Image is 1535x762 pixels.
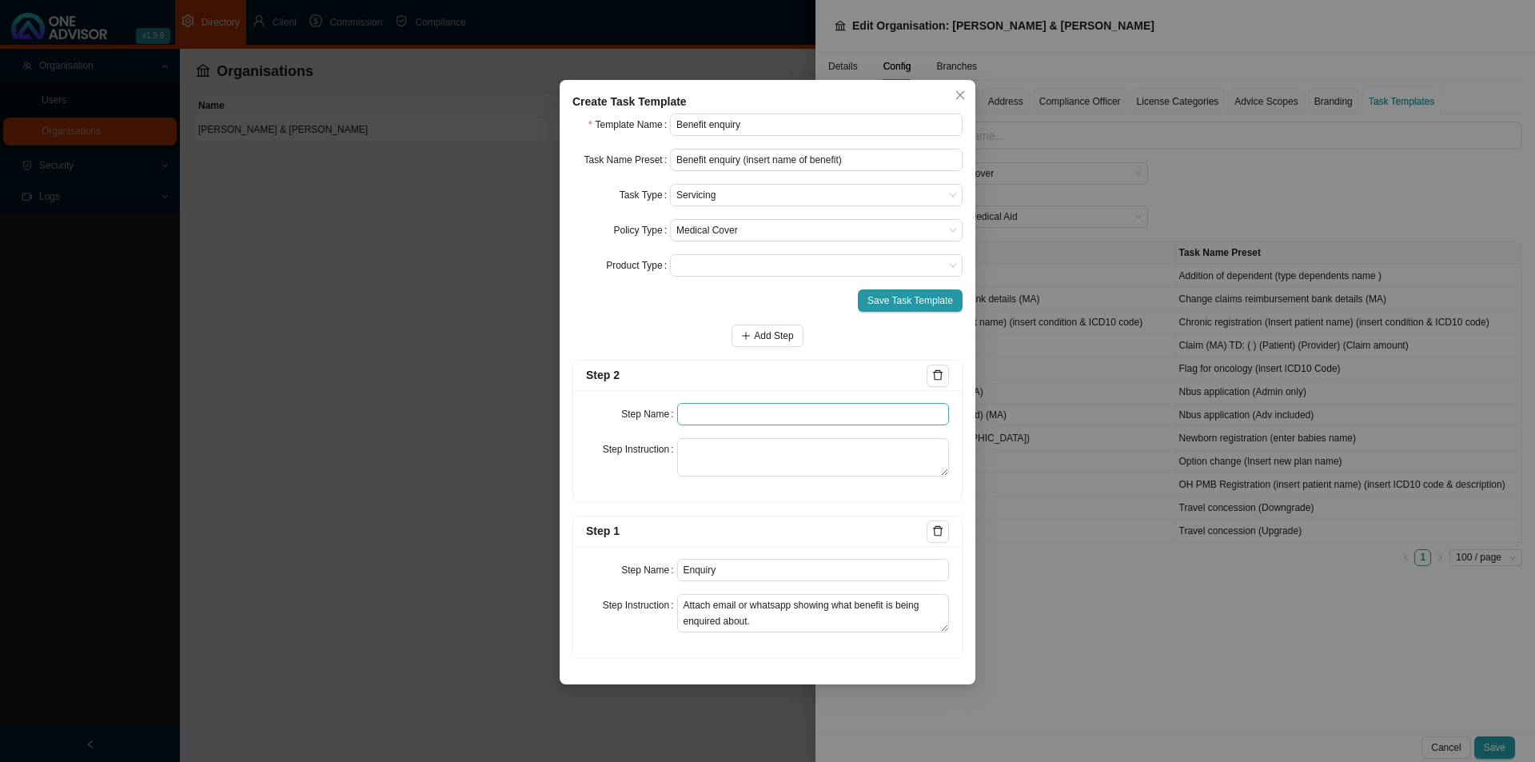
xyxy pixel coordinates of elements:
div: Step 1 [586,522,927,541]
button: Add Step [732,325,803,347]
label: Step Instruction [603,594,677,616]
div: Create Task Template [572,93,963,110]
textarea: Attach email or whatsapp showing what benefit is being enquired about. [677,594,950,632]
span: delete [932,369,943,381]
span: close [955,90,966,101]
div: Step 2 [586,366,927,385]
label: Step Instruction [603,438,677,461]
button: Close [949,84,971,106]
label: Step Name [621,559,676,581]
label: Task Name Preset [584,149,670,171]
button: Save Task Template [858,289,963,312]
label: Policy Type [614,219,671,241]
span: delete [932,525,943,537]
label: Step Name [621,403,676,425]
label: Product Type [606,254,670,277]
label: Template Name [588,114,670,136]
span: Servicing [676,185,956,205]
span: Medical Cover [676,220,956,241]
span: plus [741,331,751,341]
span: Add Step [754,328,793,344]
label: Task Type [620,184,670,206]
span: Save Task Template [867,293,953,309]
